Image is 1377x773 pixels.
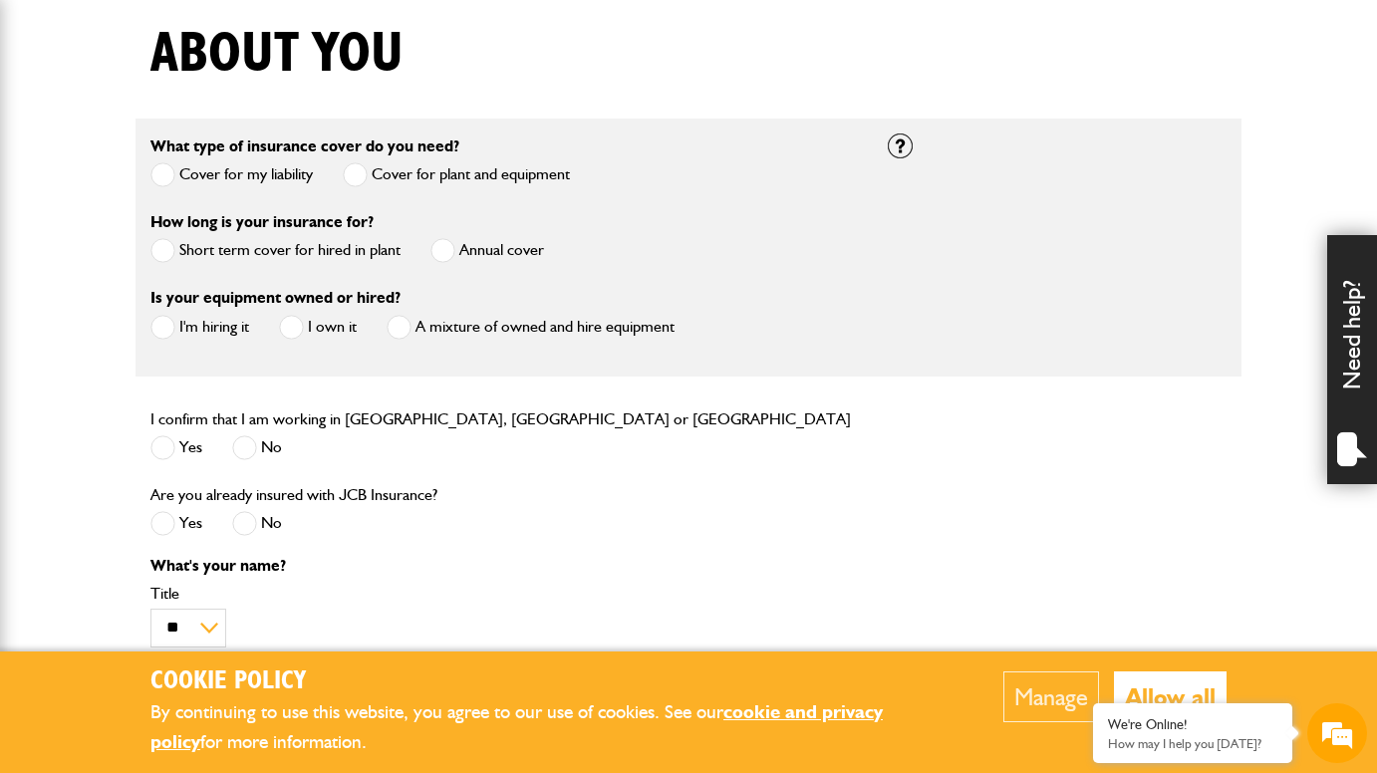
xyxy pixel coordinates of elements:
label: Cover for plant and equipment [343,162,570,187]
label: Are you already insured with JCB Insurance? [150,487,437,503]
div: Need help? [1327,235,1377,484]
label: What type of insurance cover do you need? [150,138,459,154]
label: Is your equipment owned or hired? [150,290,401,306]
h1: About you [150,21,404,88]
p: How may I help you today? [1108,736,1277,751]
div: We're Online! [1108,716,1277,733]
label: How long is your insurance for? [150,214,374,230]
label: Yes [150,435,202,460]
label: No [232,435,282,460]
label: I own it [279,315,357,340]
p: What's your name? [150,558,858,574]
label: Short term cover for hired in plant [150,238,401,263]
h2: Cookie Policy [150,666,943,697]
label: Title [150,586,858,602]
button: Allow all [1114,671,1227,722]
label: Annual cover [430,238,544,263]
label: A mixture of owned and hire equipment [387,315,675,340]
label: Cover for my liability [150,162,313,187]
p: By continuing to use this website, you agree to our use of cookies. See our for more information. [150,697,943,758]
label: Yes [150,511,202,536]
label: I'm hiring it [150,315,249,340]
button: Manage [1003,671,1099,722]
label: No [232,511,282,536]
label: I confirm that I am working in [GEOGRAPHIC_DATA], [GEOGRAPHIC_DATA] or [GEOGRAPHIC_DATA] [150,411,851,427]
